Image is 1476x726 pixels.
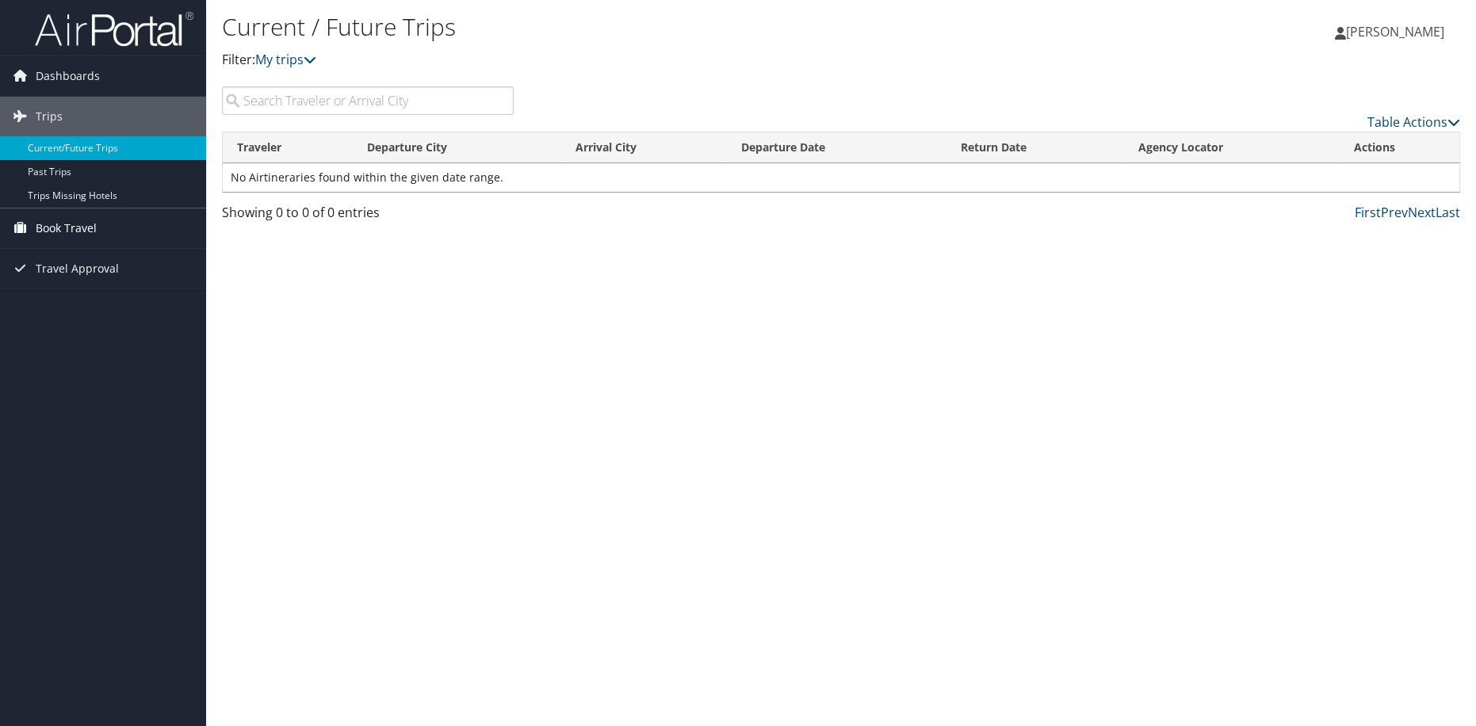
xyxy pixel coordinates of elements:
span: [PERSON_NAME] [1346,23,1444,40]
a: First [1355,204,1381,221]
th: Departure Date: activate to sort column descending [727,132,946,163]
a: Prev [1381,204,1408,221]
input: Search Traveler or Arrival City [222,86,514,115]
a: Next [1408,204,1436,221]
a: Table Actions [1367,113,1460,131]
h1: Current / Future Trips [222,10,1047,44]
span: Trips [36,97,63,136]
a: [PERSON_NAME] [1335,8,1460,55]
p: Filter: [222,50,1047,71]
th: Return Date: activate to sort column ascending [946,132,1124,163]
th: Actions [1340,132,1459,163]
th: Departure City: activate to sort column ascending [353,132,562,163]
span: Book Travel [36,208,97,248]
th: Arrival City: activate to sort column ascending [561,132,727,163]
td: No Airtineraries found within the given date range. [223,163,1459,192]
img: airportal-logo.png [35,10,193,48]
th: Agency Locator: activate to sort column ascending [1124,132,1340,163]
span: Travel Approval [36,249,119,288]
a: My trips [255,51,316,68]
a: Last [1436,204,1460,221]
span: Dashboards [36,56,100,96]
div: Showing 0 to 0 of 0 entries [222,203,514,230]
th: Traveler: activate to sort column ascending [223,132,353,163]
